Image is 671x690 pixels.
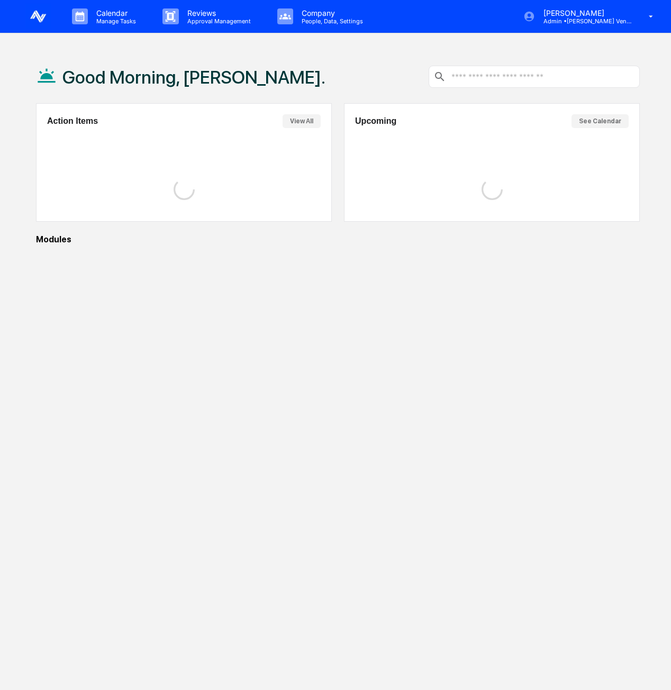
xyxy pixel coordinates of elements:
p: Admin • [PERSON_NAME] Ventures [535,17,633,25]
p: Approval Management [179,17,256,25]
h2: Upcoming [355,116,396,126]
p: Reviews [179,8,256,17]
h2: Action Items [47,116,98,126]
h1: Good Morning, [PERSON_NAME]. [62,67,325,88]
p: Manage Tasks [88,17,141,25]
p: Calendar [88,8,141,17]
div: Modules [36,234,640,244]
button: View All [283,114,321,128]
p: People, Data, Settings [293,17,368,25]
img: logo [25,4,51,29]
button: See Calendar [572,114,629,128]
p: [PERSON_NAME] [535,8,633,17]
p: Company [293,8,368,17]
